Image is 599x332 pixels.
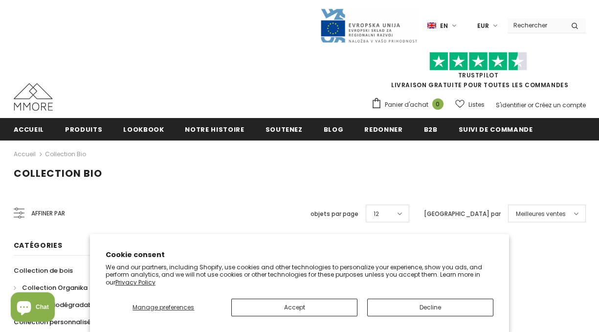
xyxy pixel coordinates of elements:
span: Manage preferences [133,303,194,311]
img: Javni Razpis [320,8,418,44]
a: Javni Razpis [320,21,418,29]
span: Blog [324,125,344,134]
a: Collection Bio [45,150,86,158]
a: TrustPilot [458,71,499,79]
span: Lookbook [123,125,164,134]
a: Produits [65,118,102,140]
p: We and our partners, including Shopify, use cookies and other technologies to personalize your ex... [106,263,494,286]
span: Listes [468,100,485,110]
span: Redonner [364,125,402,134]
span: 12 [374,209,379,219]
button: Accept [231,299,357,316]
span: soutenez [266,125,303,134]
a: soutenez [266,118,303,140]
span: 0 [432,98,444,110]
label: objets par page [311,209,358,219]
span: Collection Bio [14,166,102,180]
img: i-lang-1.png [427,22,436,30]
a: Suivi de commande [459,118,533,140]
a: Lookbook [123,118,164,140]
span: Panier d'achat [385,100,428,110]
a: Privacy Policy [115,278,155,286]
span: or [528,101,533,109]
a: Accueil [14,118,44,140]
inbox-online-store-chat: Shopify online store chat [8,292,58,324]
a: Panier d'achat 0 [371,97,448,112]
span: Collection de bois [14,266,73,275]
a: S'identifier [496,101,526,109]
span: Produits [65,125,102,134]
span: en [440,21,448,31]
span: Notre histoire [185,125,244,134]
span: Meilleures ventes [516,209,566,219]
h2: Cookie consent [106,250,494,260]
button: Decline [367,299,493,316]
img: Cas MMORE [14,83,53,111]
a: Listes [455,96,485,113]
span: LIVRAISON GRATUITE POUR TOUTES LES COMMANDES [371,56,586,89]
span: EUR [477,21,489,31]
span: Suivi de commande [459,125,533,134]
a: Accueil [14,148,36,160]
span: Accueil [14,125,44,134]
a: Notre histoire [185,118,244,140]
a: Redonner [364,118,402,140]
a: Créez un compte [535,101,586,109]
a: B2B [424,118,438,140]
a: Collection de bois [14,262,73,279]
span: B2B [424,125,438,134]
img: Faites confiance aux étoiles pilotes [429,52,527,71]
a: Blog [324,118,344,140]
span: Collection Organika [22,283,88,292]
input: Search Site [508,18,564,32]
label: [GEOGRAPHIC_DATA] par [424,209,501,219]
button: Manage preferences [106,299,222,316]
a: Collection Organika [14,279,88,296]
span: Catégories [14,240,63,250]
span: Affiner par [31,208,65,219]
